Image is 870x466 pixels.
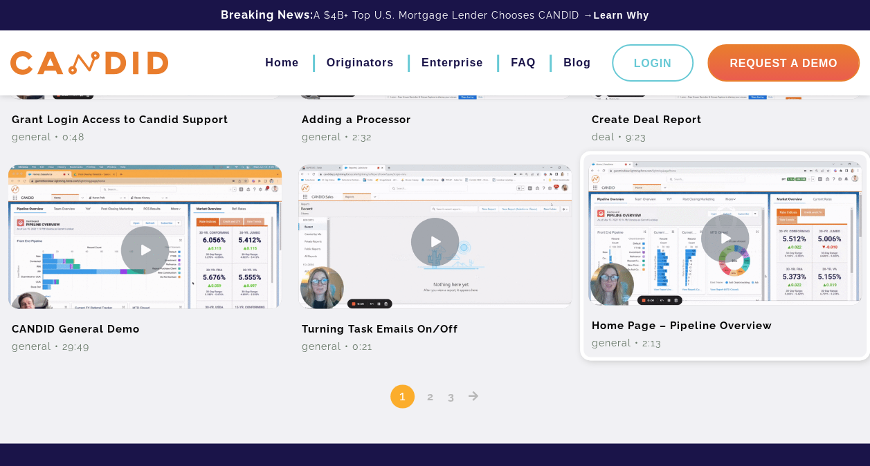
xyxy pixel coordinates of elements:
[8,308,282,339] h2: CANDID General Demo
[8,339,282,353] div: General • 29:49
[588,305,862,336] h2: Home Page – Pipeline Overview
[298,308,572,339] h2: Turning Task Emails On/Off
[221,8,314,21] b: Breaking News:
[707,44,860,82] a: Request A Demo
[390,384,415,408] span: 1
[563,51,591,75] a: Blog
[612,44,694,82] a: Login
[588,161,862,315] img: Home Page – Pipeline Overview Video
[422,389,439,402] a: 2
[8,130,282,144] div: General • 0:48
[8,165,282,335] img: CANDID General Demo Video
[298,99,572,130] h2: Adding a Processor
[298,165,572,318] img: Turning Task Emails On/Off Video
[588,130,862,144] div: Deal • 9:23
[10,51,168,75] img: CANDID APP
[298,339,572,353] div: General • 0:21
[511,51,536,75] a: FAQ
[588,99,862,130] h2: Create Deal Report
[265,51,298,75] a: Home
[8,99,282,130] h2: Grant Login Access to Candid Support
[443,389,460,402] a: 3
[298,130,572,144] div: General • 2:32
[422,51,483,75] a: Enterprise
[327,51,394,75] a: Originators
[588,336,862,350] div: General • 2:13
[593,8,649,22] a: Learn Why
